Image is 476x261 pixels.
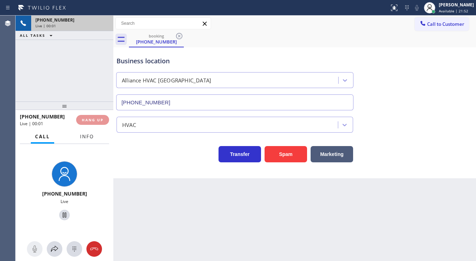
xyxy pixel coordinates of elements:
button: Hang up [86,241,102,257]
span: HANG UP [82,117,103,122]
div: (646) 885-1620 [130,31,183,47]
div: booking [130,33,183,39]
button: Marketing [311,146,353,162]
div: HVAC [122,121,136,129]
button: Call [31,130,54,144]
button: Info [76,130,98,144]
span: Call to Customer [427,21,464,27]
span: Live | 00:01 [35,23,56,28]
input: Phone Number [116,94,353,110]
span: [PHONE_NUMBER] [20,113,65,120]
span: [PHONE_NUMBER] [42,190,87,197]
div: [PHONE_NUMBER] [130,39,183,45]
span: Available | 21:52 [439,8,468,13]
div: Business location [117,56,353,66]
button: Mute [27,241,42,257]
button: Spam [265,146,307,162]
span: Call [35,133,50,140]
button: Mute [412,3,422,13]
div: Alliance HVAC [GEOGRAPHIC_DATA] [122,76,211,85]
div: [PERSON_NAME] [439,2,474,8]
span: Info [80,133,94,140]
button: Open dialpad [67,241,82,257]
span: [PHONE_NUMBER] [35,17,74,23]
button: ALL TASKS [16,31,59,40]
span: ALL TASKS [20,33,45,38]
input: Search [116,18,211,29]
button: Open directory [47,241,62,257]
button: Call to Customer [415,17,469,31]
span: Live [61,198,68,204]
button: Transfer [219,146,261,162]
button: HANG UP [76,115,109,125]
span: Live | 00:01 [20,121,43,127]
button: Hold Customer [59,210,70,220]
